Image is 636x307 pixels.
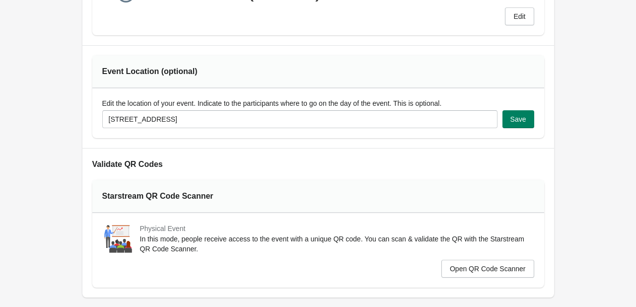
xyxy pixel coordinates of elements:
span: Open QR Code Scanner [450,265,526,273]
label: Edit the location of your event. Indicate to the participants where to go on the day of the event... [102,98,442,108]
button: Open QR Code Scanner [441,260,534,278]
div: Starstream QR Code Scanner [102,190,232,202]
img: physical-event-845dc57dcf8a37f45bd70f14adde54f6.png [102,223,134,255]
div: In this mode, people receive access to the event with a unique QR code. You can scan & validate t... [140,234,534,254]
div: Event Location (optional) [102,66,232,77]
button: Save [502,110,534,128]
span: Edit [513,12,525,20]
h2: Validate QR Codes [92,158,544,170]
button: Edit [505,7,534,25]
input: 123 Street, City, 111111 (optional) [102,110,497,128]
div: Physical Event [140,224,534,233]
span: Save [510,115,526,123]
